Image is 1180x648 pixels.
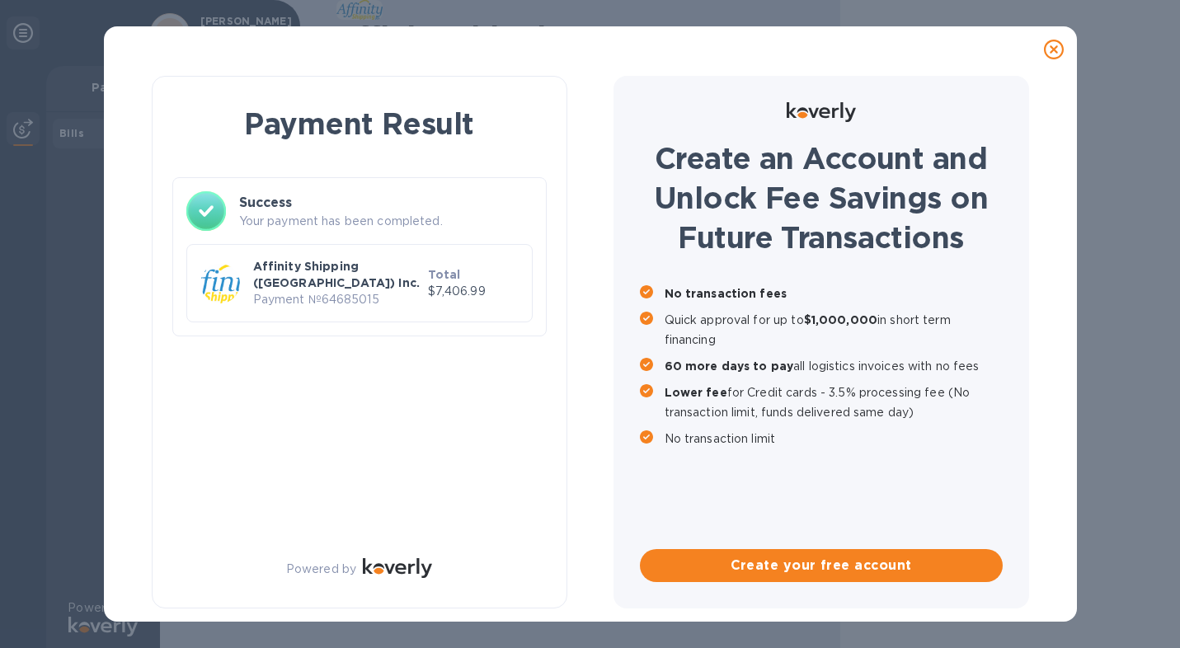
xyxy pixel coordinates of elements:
[665,383,1003,422] p: for Credit cards - 3.5% processing fee (No transaction limit, funds delivered same day)
[428,268,461,281] b: Total
[787,102,856,122] img: Logo
[286,561,356,578] p: Powered by
[428,283,519,300] p: $7,406.99
[653,556,990,575] span: Create your free account
[253,258,421,291] p: Affinity Shipping ([GEOGRAPHIC_DATA]) Inc.
[665,386,727,399] b: Lower fee
[363,558,432,578] img: Logo
[665,359,794,373] b: 60 more days to pay
[640,139,1003,257] h1: Create an Account and Unlock Fee Savings on Future Transactions
[640,549,1003,582] button: Create your free account
[253,291,421,308] p: Payment № 64685015
[665,356,1003,376] p: all logistics invoices with no fees
[665,287,787,300] b: No transaction fees
[179,103,540,144] h1: Payment Result
[665,310,1003,350] p: Quick approval for up to in short term financing
[239,193,533,213] h3: Success
[804,313,877,326] b: $1,000,000
[239,213,533,230] p: Your payment has been completed.
[665,429,1003,448] p: No transaction limit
